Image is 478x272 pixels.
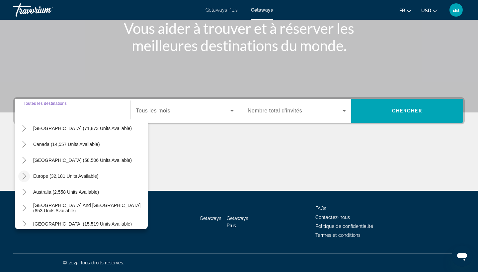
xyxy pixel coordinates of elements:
button: Europe (32,181 units available) [30,170,148,182]
button: Change currency [421,6,438,15]
a: Travorium [13,1,80,19]
a: Getaways [251,7,273,13]
span: Toutes les destinations [24,101,67,105]
button: User Menu [447,3,465,17]
a: Termes et conditions [315,233,360,238]
a: Contactez-nous [315,215,350,220]
span: [GEOGRAPHIC_DATA] (71,873 units available) [33,126,132,131]
button: [GEOGRAPHIC_DATA] (58,506 units available) [30,154,148,166]
a: Getaways Plus [227,216,248,228]
button: [GEOGRAPHIC_DATA] (15,519 units available) [30,218,148,230]
span: Chercher [392,108,422,113]
span: aa [453,7,459,13]
button: Canada (14,557 units available) [30,138,148,150]
a: Getaways [200,216,221,221]
iframe: Bouton de lancement de la fenêtre de messagerie [451,245,473,267]
span: USD [421,8,431,13]
button: Toggle Australia (2,558 units available) [18,186,30,198]
h1: Vous aider à trouver et à réserver les meilleures destinations du monde. [115,20,363,54]
span: Tous les mois [136,108,170,113]
span: Canada (14,557 units available) [33,142,100,147]
span: © 2025 Tous droits réservés. [63,260,124,265]
span: [GEOGRAPHIC_DATA] and [GEOGRAPHIC_DATA] (853 units available) [33,203,144,213]
div: Search widget [15,99,463,123]
button: Chercher [351,99,463,123]
span: Nombre total d'invités [248,108,302,113]
button: Toggle South America (15,519 units available) [18,218,30,230]
button: Toggle Mexico (71,873 units available) [18,123,30,134]
button: Toggle South Pacific and Oceania (853 units available) [18,202,30,214]
span: Australia (2,558 units available) [33,189,99,195]
span: fr [399,8,405,13]
button: Toggle Caribbean & Atlantic Islands (58,506 units available) [18,155,30,166]
a: Politique de confidentialité [315,224,373,229]
button: Australia (2,558 units available) [30,186,148,198]
button: Change language [399,6,411,15]
button: [GEOGRAPHIC_DATA] (71,873 units available) [30,122,148,134]
a: FAQs [315,206,326,211]
button: Toggle Canada (14,557 units available) [18,139,30,150]
span: Europe (32,181 units available) [33,173,99,179]
span: [GEOGRAPHIC_DATA] (15,519 units available) [33,221,132,227]
button: Toggle Europe (32,181 units available) [18,170,30,182]
button: [GEOGRAPHIC_DATA] and [GEOGRAPHIC_DATA] (853 units available) [30,202,148,214]
a: Getaways Plus [205,7,238,13]
span: [GEOGRAPHIC_DATA] (58,506 units available) [33,158,132,163]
